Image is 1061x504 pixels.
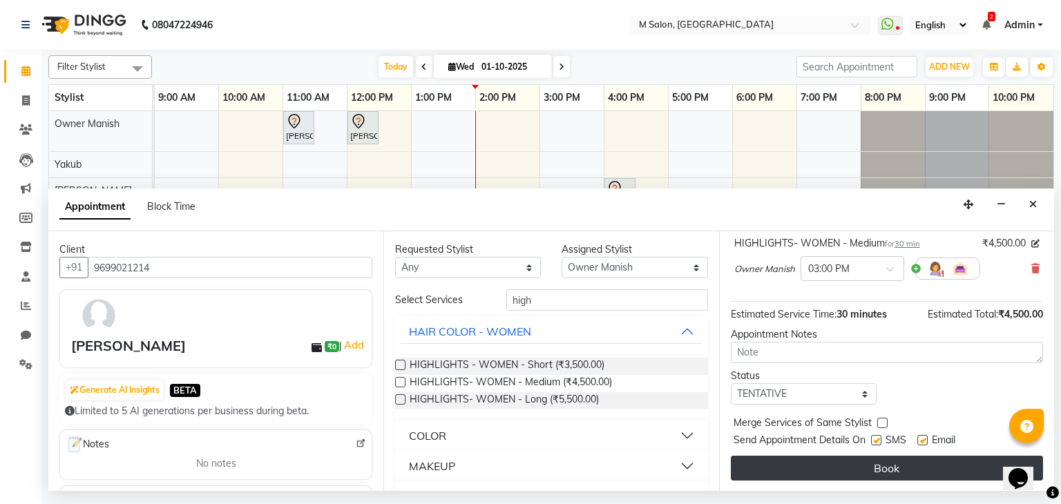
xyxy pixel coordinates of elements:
span: Today [379,56,413,77]
span: Admin [1004,18,1035,32]
button: MAKEUP [401,454,702,478]
span: Owner Manish [734,262,795,276]
a: 8:00 PM [861,88,905,108]
button: HAIR COLOR - WOMEN [401,319,702,344]
button: Generate AI Insights [66,380,163,400]
span: ₹4,500.00 [982,236,1026,251]
span: 30 minutes [837,308,887,320]
span: Merge Services of Same Stylist [734,416,872,433]
a: 10:00 AM [219,88,269,108]
div: [PERSON_NAME], TK02, 12:00 PM-12:30 PM, HIGHLIGHTS- WOMEN - Long [349,113,377,142]
button: Book [731,456,1043,481]
a: 9:00 AM [155,88,199,108]
span: Email [932,433,955,450]
a: 5:00 PM [669,88,712,108]
img: Interior.png [952,260,968,277]
input: Search by service name [506,289,708,311]
input: Search by Name/Mobile/Email/Code [88,257,372,278]
a: 2 [982,19,991,31]
span: [PERSON_NAME] [55,184,132,197]
span: Estimated Service Time: [731,308,837,320]
span: HIGHLIGHTS- WOMEN - Medium (₹4,500.00) [410,375,612,392]
a: Add [342,337,366,353]
small: for [885,239,920,249]
span: HIGHLIGHTS- WOMEN - Long (₹5,500.00) [410,392,599,409]
div: [PERSON_NAME], TK03, 04:00 PM-04:30 PM, Root Touch-up (upto 1 inches) [MEDICAL_DATA] free [605,180,634,209]
img: avatar [79,295,119,336]
a: 4:00 PM [604,88,648,108]
span: 30 min [895,239,920,249]
img: Hairdresser.png [927,260,944,277]
span: ADD NEW [929,61,970,72]
span: HIGHLIGHTS - WOMEN - Short (₹3,500.00) [410,358,604,375]
a: 11:00 AM [283,88,333,108]
div: HIGHLIGHTS- WOMEN - Medium [734,236,920,251]
span: Wed [445,61,477,72]
div: Status [731,369,877,383]
a: 7:00 PM [797,88,841,108]
div: Client [59,242,372,257]
div: Appointment Notes [731,327,1043,342]
div: HAIR COLOR - WOMEN [409,323,531,340]
a: 10:00 PM [989,88,1038,108]
button: +91 [59,257,88,278]
span: Yakub [55,158,82,171]
a: 12:00 PM [347,88,396,108]
div: [PERSON_NAME] [71,336,186,356]
div: COLOR [409,427,446,444]
span: | [339,337,366,353]
span: Filter Stylist [57,61,106,72]
span: BETA [170,384,200,397]
button: Close [1023,194,1043,215]
div: Select Services [385,293,496,307]
span: 2 [988,12,995,21]
div: Assigned Stylist [562,242,707,257]
span: Block Time [147,200,195,213]
div: Limited to 5 AI generations per business during beta. [65,404,367,418]
b: 08047224946 [152,6,213,44]
button: ADD NEW [926,57,973,77]
a: 9:00 PM [926,88,969,108]
span: ₹4,500.00 [998,308,1043,320]
a: 6:00 PM [733,88,776,108]
span: Stylist [55,91,84,104]
div: MAKEUP [409,458,455,474]
span: Notes [66,436,109,454]
span: No notes [196,456,236,471]
span: SMS [886,433,906,450]
i: Edit price [1031,240,1040,248]
img: logo [35,6,130,44]
a: 2:00 PM [476,88,519,108]
button: COLOR [401,423,702,448]
a: 3:00 PM [540,88,584,108]
div: [PERSON_NAME], TK01, 11:00 AM-11:30 AM, NANOSHINE LUXURY TREATMENT - Long 11000 [285,113,313,142]
span: Send Appointment Details On [734,433,866,450]
span: ₹0 [325,341,339,352]
span: Owner Manish [55,117,120,130]
div: Requested Stylist [395,242,541,257]
span: Estimated Total: [928,308,998,320]
input: 2025-10-01 [477,57,546,77]
span: Appointment [59,195,131,220]
a: 1:00 PM [412,88,455,108]
iframe: chat widget [1003,449,1047,490]
input: Search Appointment [796,56,917,77]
